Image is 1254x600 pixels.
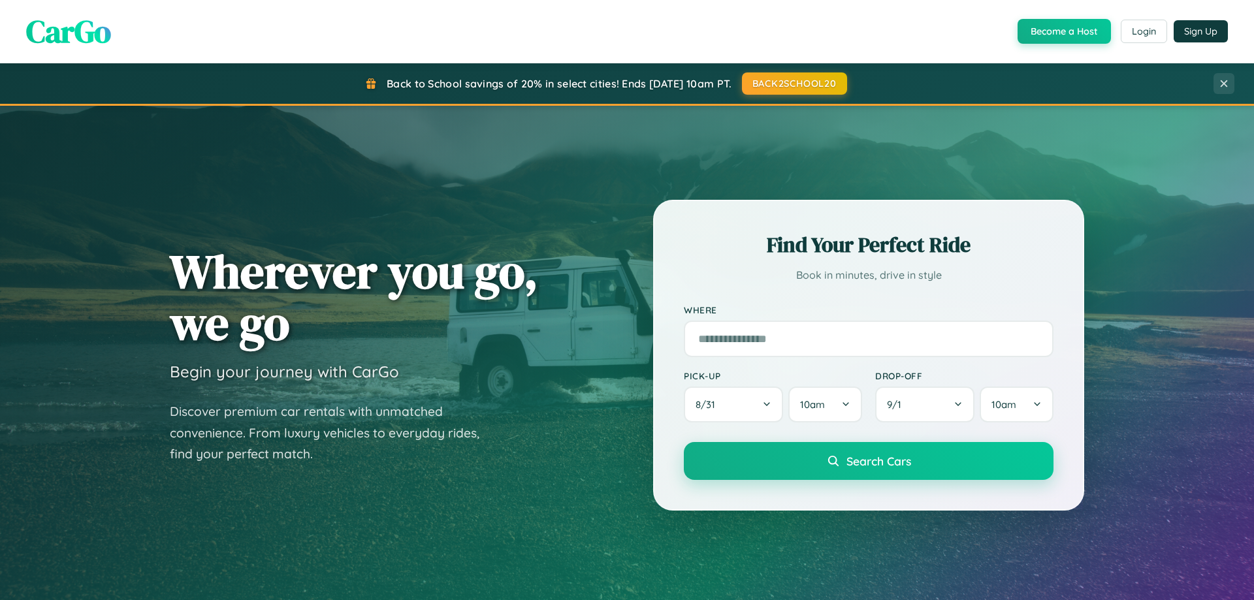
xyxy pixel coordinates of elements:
button: Become a Host [1018,19,1111,44]
button: Search Cars [684,442,1053,480]
span: 8 / 31 [696,398,722,411]
p: Book in minutes, drive in style [684,266,1053,285]
h3: Begin your journey with CarGo [170,362,399,381]
p: Discover premium car rentals with unmatched convenience. From luxury vehicles to everyday rides, ... [170,401,496,465]
button: 8/31 [684,387,783,422]
button: 10am [980,387,1053,422]
button: 10am [788,387,862,422]
h1: Wherever you go, we go [170,245,538,349]
span: Search Cars [846,454,911,468]
span: 10am [991,398,1016,411]
label: Drop-off [875,370,1053,381]
button: Login [1121,20,1167,43]
label: Pick-up [684,370,862,381]
span: 10am [800,398,825,411]
span: CarGo [26,10,111,53]
h2: Find Your Perfect Ride [684,230,1053,259]
button: Sign Up [1174,20,1228,42]
button: 9/1 [875,387,974,422]
span: Back to School savings of 20% in select cities! Ends [DATE] 10am PT. [387,77,731,90]
label: Where [684,304,1053,315]
button: BACK2SCHOOL20 [742,72,847,95]
span: 9 / 1 [887,398,908,411]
